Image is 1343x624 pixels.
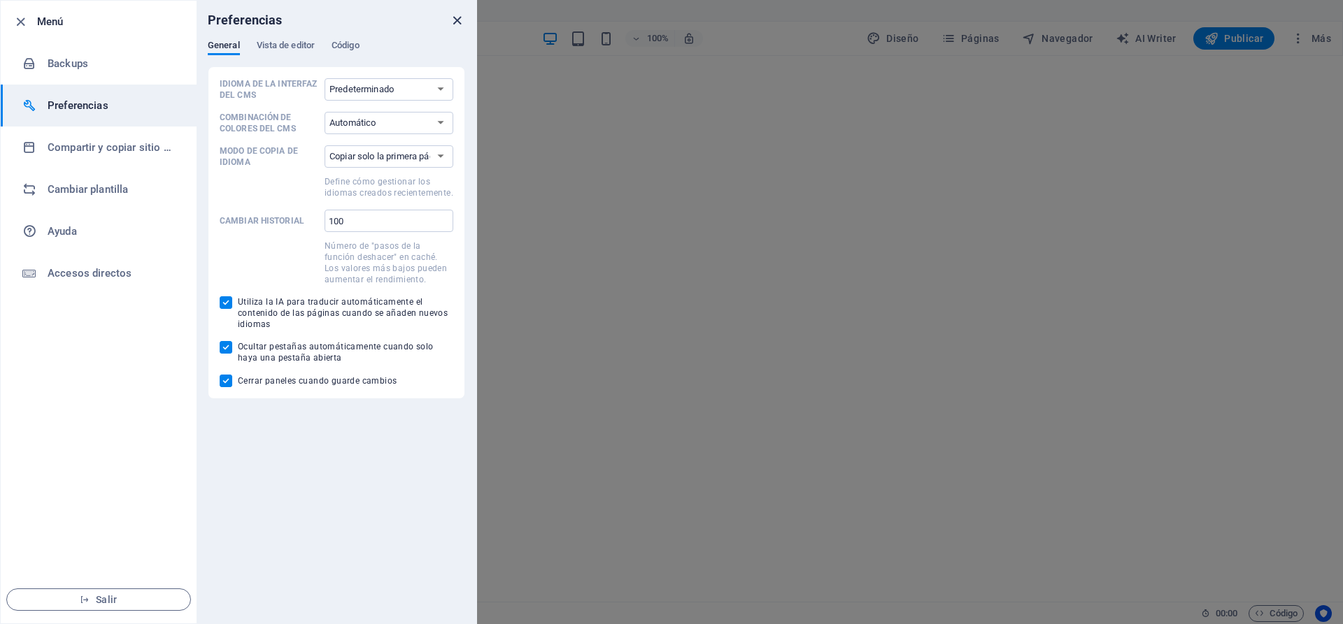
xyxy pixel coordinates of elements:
[208,40,465,66] div: Preferencias
[325,112,453,134] select: Combinación de colores del CMS
[238,375,397,386] span: Cerrar paneles cuando guarde cambios
[6,588,191,611] button: Salir
[18,594,179,605] span: Salir
[208,12,283,29] h6: Preferencias
[48,139,177,156] h6: Compartir y copiar sitio web
[1,210,197,252] a: Ayuda
[48,55,177,72] h6: Backups
[37,13,185,30] h6: Menú
[48,265,177,282] h6: Accesos directos
[325,176,453,198] p: Define cómo gestionar los idiomas creados recientemente.
[332,37,360,57] span: Código
[238,341,453,363] span: Ocultar pestañas automáticamente cuando solo haya una pestaña abierta
[220,112,319,134] p: Combinación de colores del CMS
[238,296,453,330] span: Utiliza la IA para traducir automáticamente el contenido de las páginas cuando se añaden nuevos i...
[208,37,240,57] span: General
[325,145,453,168] select: Modo de copia de idiomaDefine cómo gestionar los idiomas creados recientemente.
[325,78,453,101] select: Idioma de la interfaz del CMS
[220,78,319,101] p: Idioma de la interfaz del CMS
[220,215,319,226] p: Cambiar historial
[257,37,315,57] span: Vista de editor
[48,97,177,114] h6: Preferencias
[325,210,453,232] input: Cambiar historialNúmero de "pasos de la función deshacer" en caché. Los valores más bajos pueden ...
[325,240,453,285] p: Número de "pasos de la función deshacer" en caché. Los valores más bajos pueden aumentar el rendi...
[448,12,465,29] button: close
[220,145,319,168] p: Modo de copia de idioma
[48,223,177,240] h6: Ayuda
[48,181,177,198] h6: Cambiar plantilla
